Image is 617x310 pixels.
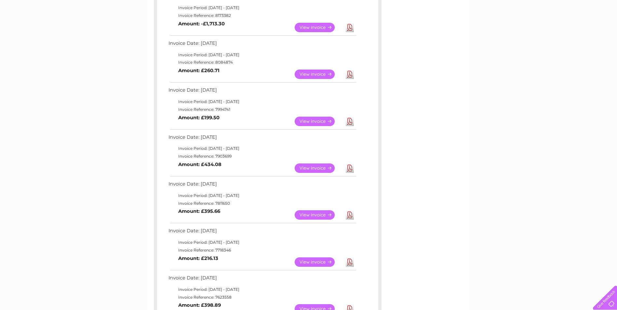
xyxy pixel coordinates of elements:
[295,70,342,79] a: View
[519,28,533,32] a: Energy
[346,210,354,220] a: Download
[167,133,357,145] td: Invoice Date: [DATE]
[178,161,221,167] b: Amount: £434.08
[167,293,357,301] td: Invoice Reference: 7623558
[537,28,557,32] a: Telecoms
[560,28,570,32] a: Blog
[167,58,357,66] td: Invoice Reference: 8084874
[167,274,357,286] td: Invoice Date: [DATE]
[167,152,357,160] td: Invoice Reference: 7903699
[346,257,354,267] a: Download
[167,286,357,293] td: Invoice Period: [DATE] - [DATE]
[167,226,357,239] td: Invoice Date: [DATE]
[178,255,218,261] b: Amount: £216.13
[295,23,342,32] a: View
[295,210,342,220] a: View
[167,98,357,106] td: Invoice Period: [DATE] - [DATE]
[178,208,220,214] b: Amount: £395.66
[346,70,354,79] a: Download
[346,23,354,32] a: Download
[596,28,611,32] a: Log out
[178,115,220,121] b: Amount: £199.50
[167,51,357,59] td: Invoice Period: [DATE] - [DATE]
[167,200,357,207] td: Invoice Reference: 7811650
[346,117,354,126] a: Download
[178,68,220,73] b: Amount: £260.71
[574,28,590,32] a: Contact
[295,257,342,267] a: View
[178,302,221,308] b: Amount: £398.89
[167,12,357,19] td: Invoice Reference: 8173382
[167,86,357,98] td: Invoice Date: [DATE]
[346,163,354,173] a: Download
[167,106,357,113] td: Invoice Reference: 7994741
[295,117,342,126] a: View
[167,180,357,192] td: Invoice Date: [DATE]
[295,163,342,173] a: View
[167,239,357,246] td: Invoice Period: [DATE] - [DATE]
[167,246,357,254] td: Invoice Reference: 7718346
[167,145,357,152] td: Invoice Period: [DATE] - [DATE]
[503,28,515,32] a: Water
[167,192,357,200] td: Invoice Period: [DATE] - [DATE]
[21,17,55,37] img: logo.png
[167,39,357,51] td: Invoice Date: [DATE]
[155,4,463,32] div: Clear Business is a trading name of Verastar Limited (registered in [GEOGRAPHIC_DATA] No. 3667643...
[167,4,357,12] td: Invoice Period: [DATE] - [DATE]
[178,21,225,27] b: Amount: -£1,713.30
[494,3,539,11] a: 0333 014 3131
